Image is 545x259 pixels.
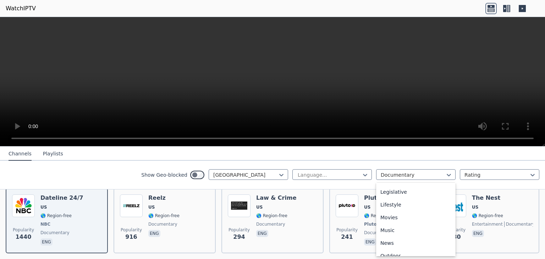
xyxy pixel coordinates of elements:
div: News [376,237,456,249]
p: eng [40,238,53,246]
span: documentary [40,230,70,236]
span: 🌎 Region-free [148,213,180,219]
span: 1440 [16,233,32,241]
span: 241 [341,233,353,241]
span: 294 [233,233,245,241]
p: eng [256,230,268,237]
span: entertainment [472,221,503,227]
span: documentary [364,230,393,236]
img: Reelz [120,194,143,217]
span: US [364,204,370,210]
span: documentary [256,221,285,227]
span: US [256,204,263,210]
div: Legislative [376,186,456,198]
p: eng [364,238,376,246]
p: eng [472,230,484,237]
div: Music [376,224,456,237]
img: Pluto TV History [336,194,358,217]
span: US [40,204,47,210]
span: Popularity [13,227,34,233]
p: eng [148,230,160,237]
h6: Pluto TV History [364,194,416,202]
img: Law & Crime [228,194,251,217]
span: 🌎 Region-free [256,213,287,219]
span: 916 [125,233,137,241]
div: Lifestyle [376,198,456,211]
span: Popularity [336,227,358,233]
h6: Dateline 24/7 [40,194,83,202]
span: Popularity [121,227,142,233]
span: US [472,204,478,210]
span: US [148,204,155,210]
h6: Law & Crime [256,194,297,202]
img: Dateline 24/7 [12,194,35,217]
span: documentary [504,221,535,227]
span: 🌎 Region-free [40,213,72,219]
h6: The Nest [472,194,533,202]
span: 🌎 Region-free [364,213,395,219]
span: NBC [40,221,50,227]
a: WatchIPTV [6,4,36,13]
label: Show Geo-blocked [141,171,187,178]
span: 🌎 Region-free [472,213,503,219]
span: Popularity [229,227,250,233]
button: Channels [9,147,32,161]
span: documentary [148,221,177,227]
span: Pluto TV [364,221,384,227]
h6: Reelz [148,194,180,202]
div: Movies [376,211,456,224]
button: Playlists [43,147,63,161]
